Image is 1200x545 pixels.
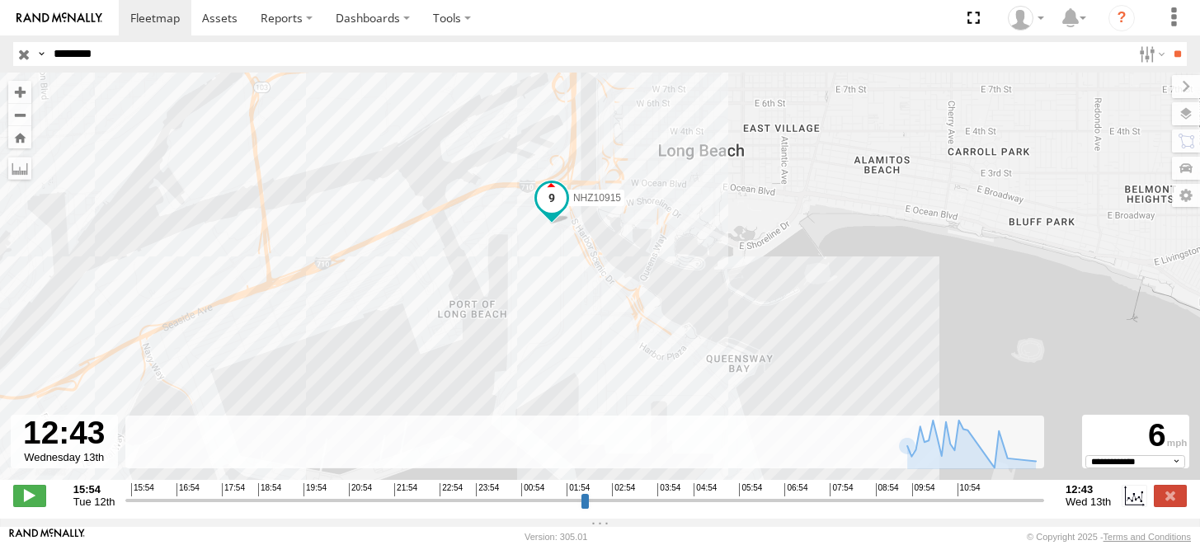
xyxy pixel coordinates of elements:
[912,483,935,496] span: 09:54
[176,483,200,496] span: 16:54
[131,483,154,496] span: 15:54
[73,483,115,496] strong: 15:54
[567,483,590,496] span: 01:54
[13,485,46,506] label: Play/Stop
[8,103,31,126] button: Zoom out
[521,483,544,496] span: 00:54
[1085,417,1187,455] div: 6
[876,483,899,496] span: 08:54
[1066,496,1111,508] span: Wed 13th Aug 2025
[349,483,372,496] span: 20:54
[525,532,587,542] div: Version: 305.01
[258,483,281,496] span: 18:54
[394,483,417,496] span: 21:54
[958,483,981,496] span: 10:54
[440,483,463,496] span: 22:54
[304,483,327,496] span: 19:54
[830,483,853,496] span: 07:54
[8,81,31,103] button: Zoom in
[8,126,31,148] button: Zoom Home
[222,483,245,496] span: 17:54
[476,483,499,496] span: 23:54
[694,483,717,496] span: 04:54
[1154,485,1187,506] label: Close
[35,42,48,66] label: Search Query
[739,483,762,496] span: 05:54
[1066,483,1111,496] strong: 12:43
[657,483,680,496] span: 03:54
[572,192,620,204] span: NHZ10915
[784,483,807,496] span: 06:54
[8,157,31,180] label: Measure
[612,483,635,496] span: 02:54
[1002,6,1050,31] div: Zulema McIntosch
[1132,42,1168,66] label: Search Filter Options
[16,12,102,24] img: rand-logo.svg
[1108,5,1135,31] i: ?
[1172,184,1200,207] label: Map Settings
[1027,532,1191,542] div: © Copyright 2025 -
[9,529,85,545] a: Visit our Website
[1104,532,1191,542] a: Terms and Conditions
[73,496,115,508] span: Tue 12th Aug 2025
